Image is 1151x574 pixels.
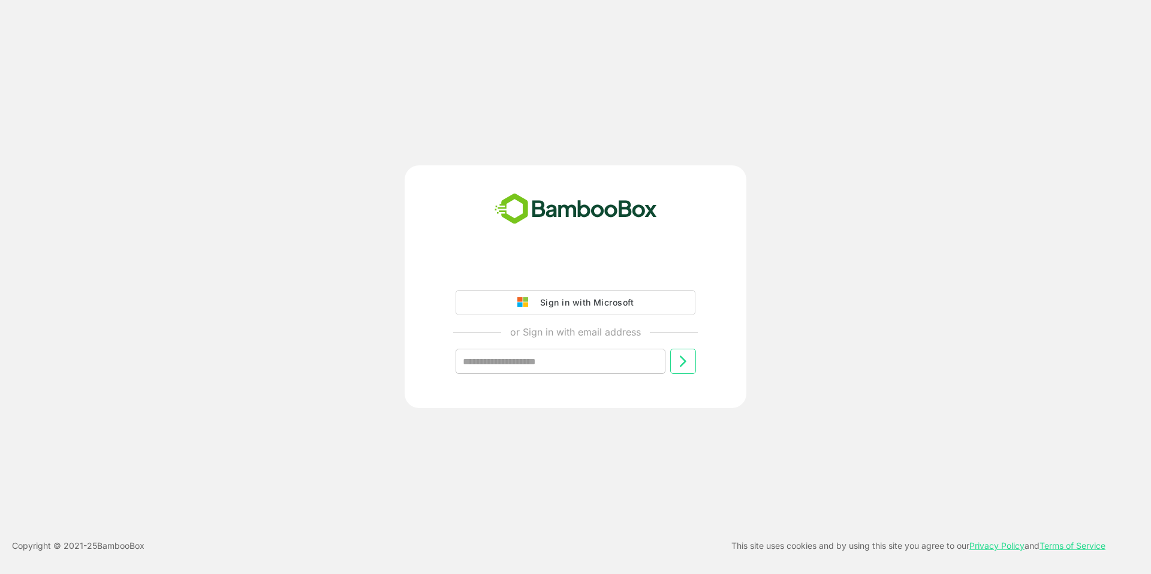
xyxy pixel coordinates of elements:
[456,290,695,315] button: Sign in with Microsoft
[450,256,701,283] iframe: Sign in with Google Button
[12,539,144,553] p: Copyright © 2021- 25 BambooBox
[534,295,634,310] div: Sign in with Microsoft
[517,297,534,308] img: google
[1039,540,1105,551] a: Terms of Service
[731,539,1105,553] p: This site uses cookies and by using this site you agree to our and
[969,540,1025,551] a: Privacy Policy
[488,189,664,229] img: bamboobox
[510,325,641,339] p: or Sign in with email address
